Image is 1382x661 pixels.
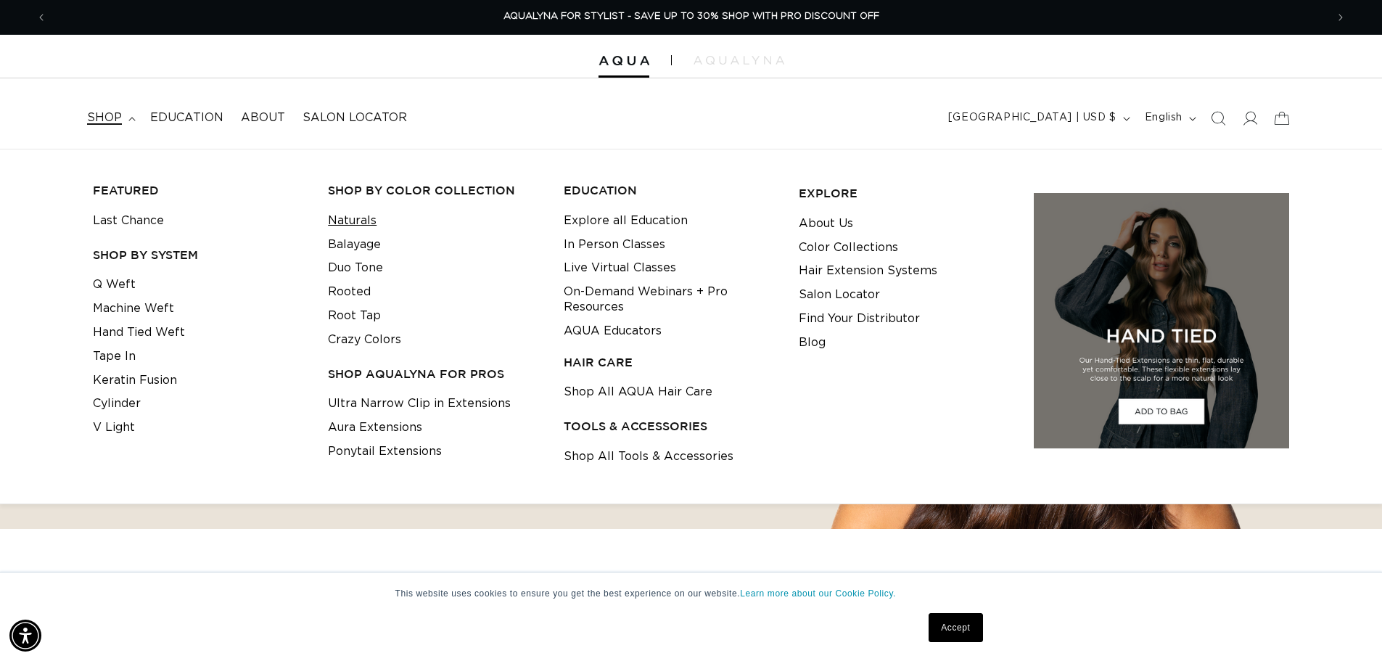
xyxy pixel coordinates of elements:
[503,12,879,21] span: AQUALYNA FOR STYLIST - SAVE UP TO 30% SHOP WITH PRO DISCOUNT OFF
[799,236,898,260] a: Color Collections
[1145,110,1182,126] span: English
[564,419,776,434] h3: TOOLS & ACCESSORIES
[799,212,853,236] a: About Us
[328,440,442,464] a: Ponytail Extensions
[241,110,285,126] span: About
[93,273,136,297] a: Q Weft
[395,587,987,600] p: This website uses cookies to ensure you get the best experience on our website.
[564,183,776,198] h3: EDUCATION
[328,280,371,304] a: Rooted
[564,256,676,280] a: Live Virtual Classes
[93,321,185,345] a: Hand Tied Weft
[294,102,416,134] a: Salon Locator
[25,4,57,31] button: Previous announcement
[328,183,540,198] h3: Shop by Color Collection
[564,233,665,257] a: In Person Classes
[1136,104,1202,132] button: English
[93,209,164,233] a: Last Chance
[799,283,880,307] a: Salon Locator
[328,366,540,382] h3: Shop AquaLyna for Pros
[328,256,383,280] a: Duo Tone
[328,209,377,233] a: Naturals
[93,369,177,393] a: Keratin Fusion
[328,328,401,352] a: Crazy Colors
[9,620,41,652] div: Accessibility Menu
[93,392,141,416] a: Cylinder
[564,319,662,343] a: AQUA Educators
[232,102,294,134] a: About
[564,380,712,404] a: Shop All AQUA Hair Care
[799,259,937,283] a: Hair Extension Systems
[564,209,688,233] a: Explore all Education
[799,186,1011,201] h3: EXPLORE
[93,416,135,440] a: V Light
[78,102,141,134] summary: shop
[564,355,776,370] h3: HAIR CARE
[328,392,511,416] a: Ultra Narrow Clip in Extensions
[303,110,407,126] span: Salon Locator
[694,56,784,65] img: aqualyna.com
[929,613,982,642] a: Accept
[1202,102,1234,134] summary: Search
[599,56,649,66] img: Aqua Hair Extensions
[740,588,896,599] a: Learn more about our Cookie Policy.
[1325,4,1357,31] button: Next announcement
[328,304,381,328] a: Root Tap
[799,331,826,355] a: Blog
[799,307,920,331] a: Find Your Distributor
[93,297,174,321] a: Machine Weft
[150,110,223,126] span: Education
[93,247,305,263] h3: SHOP BY SYSTEM
[141,102,232,134] a: Education
[564,280,776,319] a: On-Demand Webinars + Pro Resources
[328,233,381,257] a: Balayage
[564,445,733,469] a: Shop All Tools & Accessories
[93,345,136,369] a: Tape In
[948,110,1116,126] span: [GEOGRAPHIC_DATA] | USD $
[93,183,305,198] h3: FEATURED
[328,416,422,440] a: Aura Extensions
[939,104,1136,132] button: [GEOGRAPHIC_DATA] | USD $
[87,110,122,126] span: shop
